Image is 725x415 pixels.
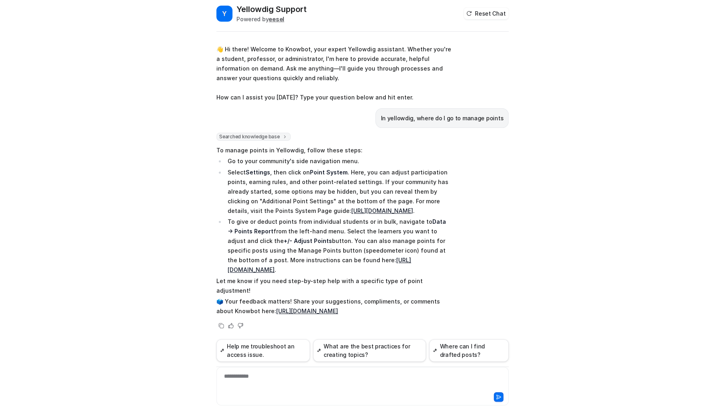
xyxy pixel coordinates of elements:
[351,207,413,214] a: [URL][DOMAIN_NAME]
[276,308,338,314] a: [URL][DOMAIN_NAME]
[313,339,426,362] button: What are the best practices for creating topics?
[216,146,451,155] p: To manage points in Yellowdig, follow these steps:
[246,169,270,176] strong: Settings
[216,45,451,102] p: 👋 Hi there! Welcome to Knowbot, your expert Yellowdig assistant. Whether you're a student, profes...
[216,339,310,362] button: Help me troubleshoot an access issue.
[464,8,509,19] button: Reset Chat
[216,6,232,22] span: Y
[216,276,451,296] p: Let me know if you need step-by-step help with a specific type of point adjustment!
[216,297,451,316] p: 🗳️ Your feedback matters! Share your suggestions, compliments, or comments about Knowbot here:
[228,168,451,216] p: Select , then click on . Here, you can adjust participation points, earning rules, and other poin...
[228,217,451,275] p: To give or deduct points from individual students or in bulk, navigate to from the left-hand menu...
[284,237,332,244] strong: +/- Adjust Points
[310,169,348,176] strong: Point System
[269,16,284,22] b: eesel
[381,113,503,123] p: In yellowdig, where do I go to manage points
[236,4,307,15] h2: Yellowdig Support
[429,339,509,362] button: Where can I find drafted posts?
[228,156,451,166] p: Go to your community's side navigation menu.
[236,15,307,23] div: Powered by
[216,133,291,141] span: Searched knowledge base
